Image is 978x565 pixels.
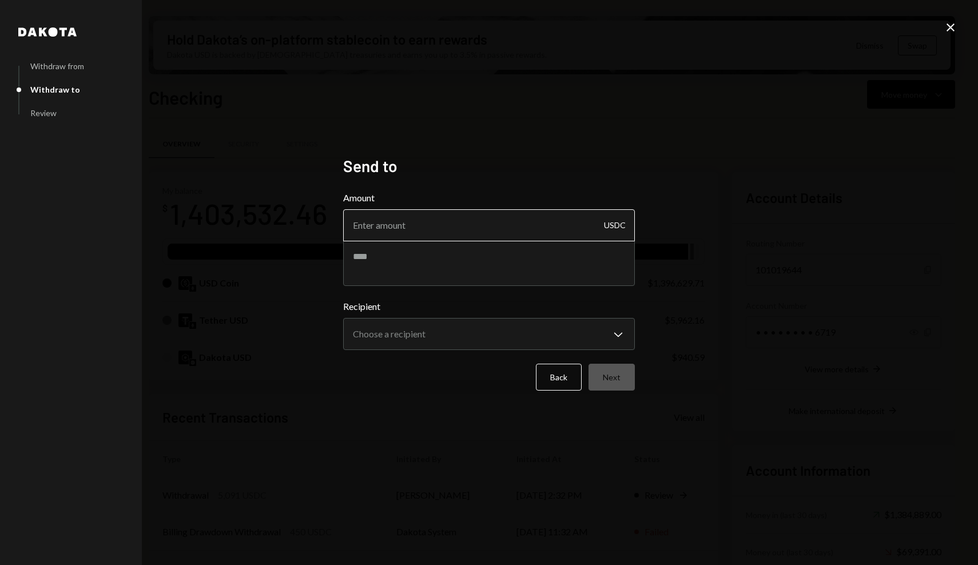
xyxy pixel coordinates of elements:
[343,209,635,241] input: Enter amount
[343,155,635,177] h2: Send to
[30,108,57,118] div: Review
[30,61,84,71] div: Withdraw from
[343,300,635,313] label: Recipient
[343,318,635,350] button: Recipient
[536,364,582,391] button: Back
[343,191,635,205] label: Amount
[30,85,80,94] div: Withdraw to
[604,209,626,241] div: USDC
